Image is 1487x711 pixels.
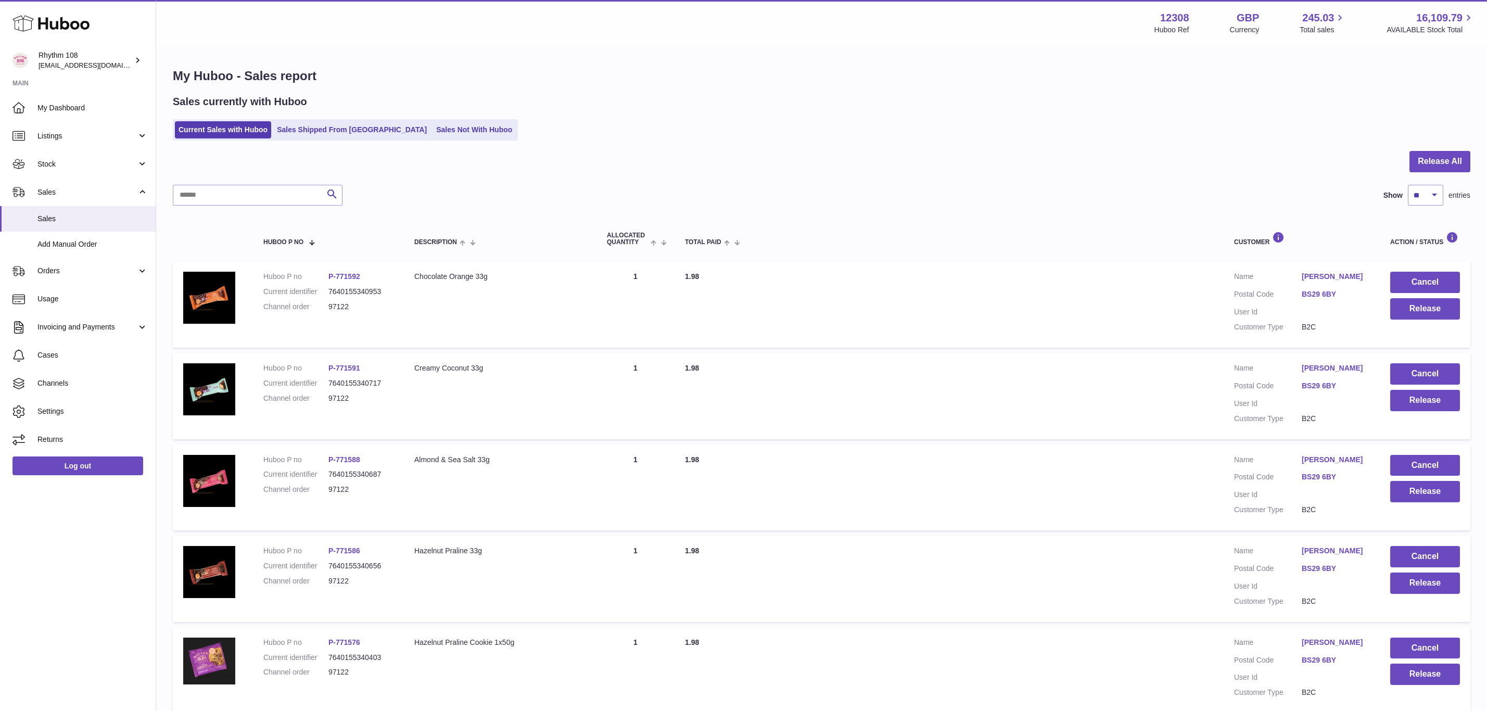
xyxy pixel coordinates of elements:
[1234,307,1302,317] dt: User Id
[414,363,586,373] div: Creamy Coconut 33g
[1383,191,1403,200] label: Show
[37,214,148,224] span: Sales
[433,121,516,138] a: Sales Not With Huboo
[263,455,328,465] dt: Huboo P no
[1302,414,1369,424] dd: B2C
[1302,655,1369,665] a: BS29 6BY
[37,266,137,276] span: Orders
[1302,363,1369,373] a: [PERSON_NAME]
[263,378,328,388] dt: Current identifier
[12,456,143,475] a: Log out
[263,302,328,312] dt: Channel order
[414,455,586,465] div: Almond & Sea Salt 33g
[1160,11,1189,25] strong: 12308
[263,576,328,586] dt: Channel order
[1234,472,1302,485] dt: Postal Code
[37,378,148,388] span: Channels
[328,378,393,388] dd: 7640155340717
[39,50,132,70] div: Rhythm 108
[1390,664,1460,685] button: Release
[328,364,360,372] a: P-771591
[263,667,328,677] dt: Channel order
[37,435,148,445] span: Returns
[1237,11,1259,25] strong: GBP
[1390,546,1460,567] button: Cancel
[1234,289,1302,302] dt: Postal Code
[263,363,328,373] dt: Huboo P no
[685,364,699,372] span: 1.98
[183,272,235,324] img: 123081684745551.jpg
[1302,564,1369,574] a: BS29 6BY
[1230,25,1260,35] div: Currency
[1234,381,1302,393] dt: Postal Code
[328,455,360,464] a: P-771588
[1302,505,1369,515] dd: B2C
[1390,573,1460,594] button: Release
[1302,472,1369,482] a: BS29 6BY
[328,485,393,494] dd: 97122
[1302,596,1369,606] dd: B2C
[263,546,328,556] dt: Huboo P no
[414,546,586,556] div: Hazelnut Praline 33g
[1234,546,1302,558] dt: Name
[263,561,328,571] dt: Current identifier
[1302,688,1369,697] dd: B2C
[328,287,393,297] dd: 7640155340953
[263,272,328,282] dt: Huboo P no
[1154,25,1189,35] div: Huboo Ref
[1234,322,1302,332] dt: Customer Type
[1234,232,1369,246] div: Customer
[183,638,235,685] img: 123081684746041.JPG
[1448,191,1470,200] span: entries
[175,121,271,138] a: Current Sales with Huboo
[1409,151,1470,172] button: Release All
[273,121,430,138] a: Sales Shipped From [GEOGRAPHIC_DATA]
[1234,596,1302,606] dt: Customer Type
[685,638,699,646] span: 1.98
[328,561,393,571] dd: 7640155340656
[1302,322,1369,332] dd: B2C
[328,547,360,555] a: P-771586
[1234,455,1302,467] dt: Name
[1234,490,1302,500] dt: User Id
[685,547,699,555] span: 1.98
[263,469,328,479] dt: Current identifier
[1416,11,1463,25] span: 16,109.79
[1390,272,1460,293] button: Cancel
[328,302,393,312] dd: 97122
[1234,638,1302,650] dt: Name
[1234,655,1302,668] dt: Postal Code
[328,638,360,646] a: P-771576
[263,638,328,647] dt: Huboo P no
[1390,298,1460,320] button: Release
[685,239,721,246] span: Total paid
[328,393,393,403] dd: 97122
[328,653,393,663] dd: 7640155340403
[1387,25,1475,35] span: AVAILABLE Stock Total
[414,638,586,647] div: Hazelnut Praline Cookie 1x50g
[685,455,699,464] span: 1.98
[1302,272,1369,282] a: [PERSON_NAME]
[183,546,235,598] img: 123081684745685.jpg
[183,455,235,507] img: 123081684745648.jpg
[263,239,303,246] span: Huboo P no
[1390,638,1460,659] button: Cancel
[37,187,137,197] span: Sales
[1302,546,1369,556] a: [PERSON_NAME]
[328,469,393,479] dd: 7640155340687
[1390,232,1460,246] div: Action / Status
[1300,11,1346,35] a: 245.03 Total sales
[1302,638,1369,647] a: [PERSON_NAME]
[1302,455,1369,465] a: [PERSON_NAME]
[1234,688,1302,697] dt: Customer Type
[328,576,393,586] dd: 97122
[1234,414,1302,424] dt: Customer Type
[1234,399,1302,409] dt: User Id
[37,407,148,416] span: Settings
[596,445,675,531] td: 1
[328,272,360,281] a: P-771592
[173,68,1470,84] h1: My Huboo - Sales report
[263,393,328,403] dt: Channel order
[596,536,675,622] td: 1
[1302,289,1369,299] a: BS29 6BY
